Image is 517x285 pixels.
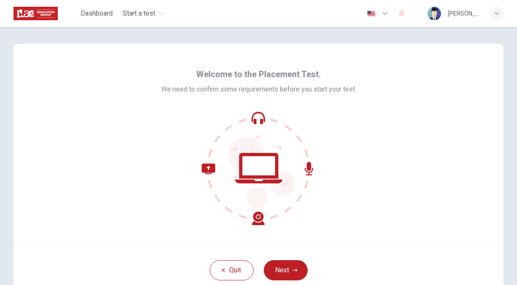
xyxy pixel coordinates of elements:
a: ILAC logo [14,5,77,22]
button: Dashboard [77,6,116,21]
button: Start a test [119,6,166,21]
img: en [366,11,376,17]
span: Start a test [123,8,155,19]
span: Welcome to the Placement Test. [196,67,321,81]
img: ILAC logo [14,5,58,22]
button: Quit [210,260,254,280]
span: Dashboard [81,8,113,19]
button: Next [264,260,308,280]
img: Profile picture [428,7,441,20]
span: We need to confirm some requirements before you start your test. [161,84,356,94]
div: [PERSON_NAME] [448,8,480,19]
